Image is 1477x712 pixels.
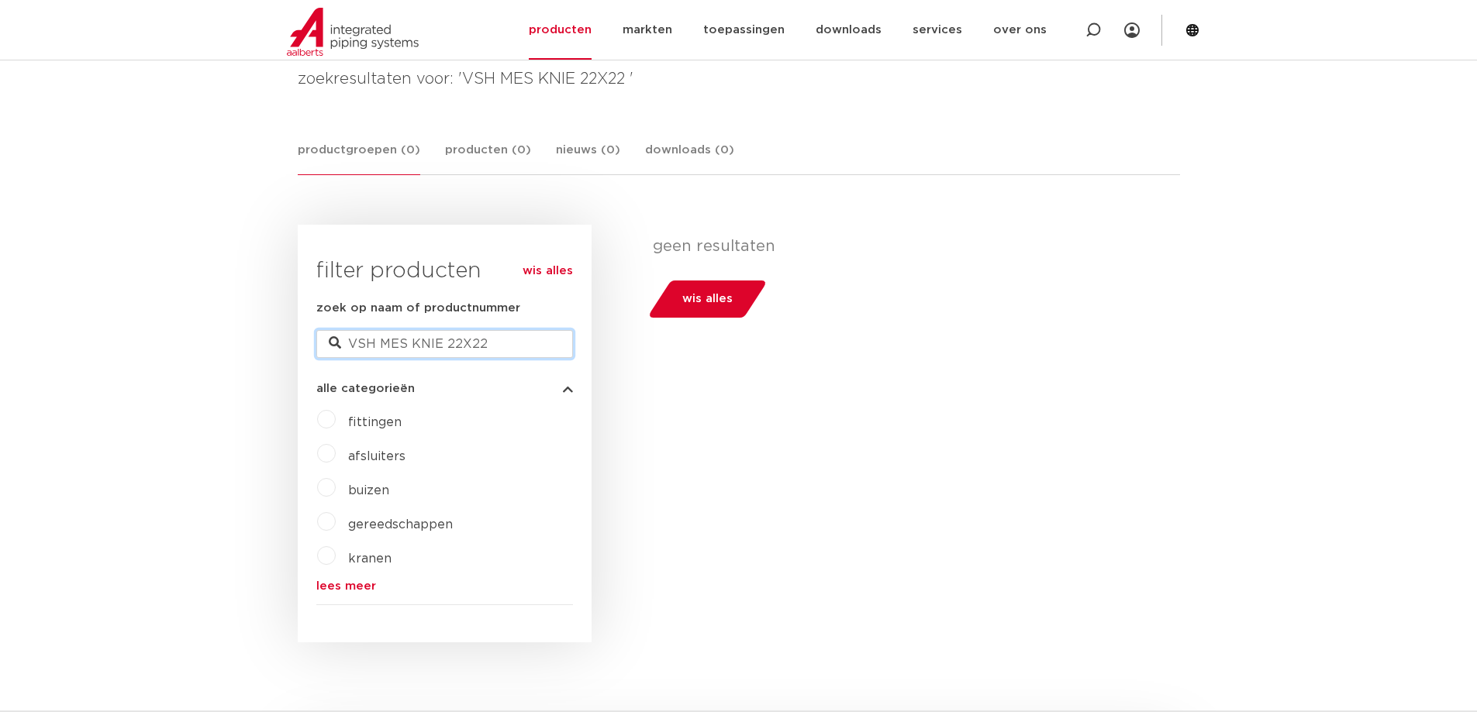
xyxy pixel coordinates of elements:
[653,237,1168,256] p: geen resultaten
[316,383,415,394] span: alle categorieën
[348,518,453,531] a: gereedschappen
[445,141,531,174] a: producten (0)
[298,67,1180,91] h4: zoekresultaten voor: 'VSH MES KNIE 22X22 '
[348,450,405,463] a: afsluiters
[348,484,389,497] a: buizen
[316,256,573,287] h3: filter producten
[316,330,573,358] input: zoeken
[645,141,734,174] a: downloads (0)
[316,580,573,592] a: lees meer
[556,141,620,174] a: nieuws (0)
[316,299,520,318] label: zoek op naam of productnummer
[348,552,392,565] a: kranen
[523,262,573,280] a: wis alles
[348,416,402,428] a: fittingen
[298,141,420,175] a: productgroepen (0)
[316,383,573,394] button: alle categorieën
[682,287,733,311] span: wis alles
